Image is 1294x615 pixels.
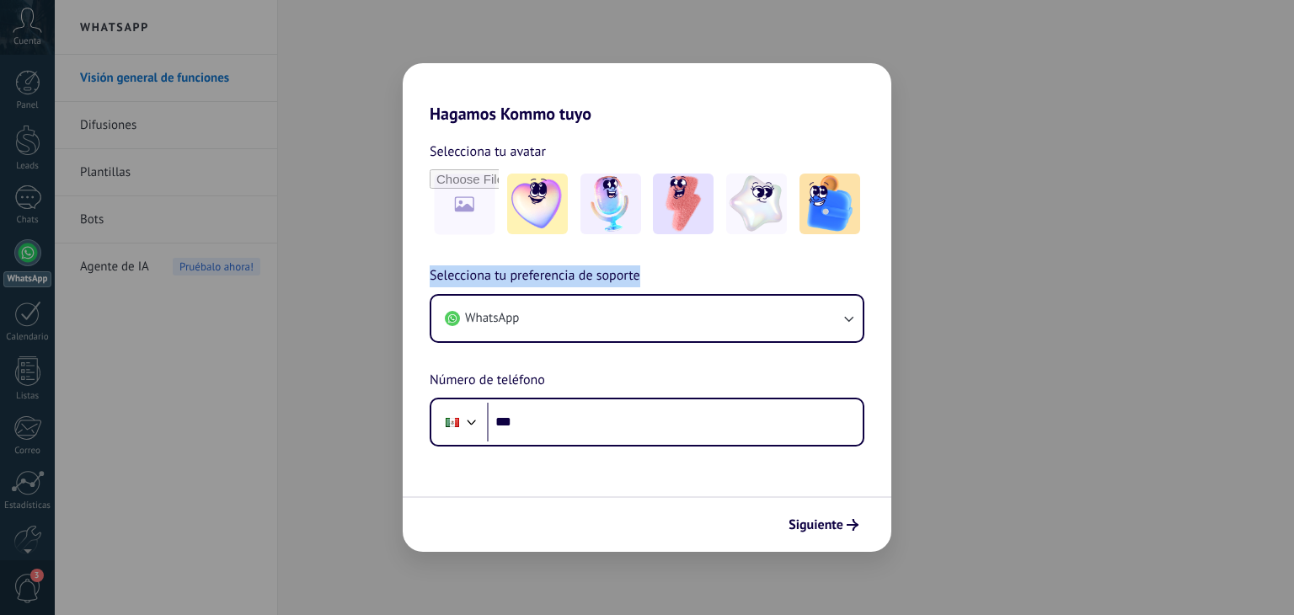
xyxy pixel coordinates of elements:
[580,174,641,234] img: -2.jpeg
[726,174,787,234] img: -4.jpeg
[403,63,891,124] h2: Hagamos Kommo tuyo
[431,296,863,341] button: WhatsApp
[430,265,640,287] span: Selecciona tu preferencia de soporte
[781,511,866,539] button: Siguiente
[653,174,714,234] img: -3.jpeg
[430,370,545,392] span: Número de teléfono
[507,174,568,234] img: -1.jpeg
[430,141,546,163] span: Selecciona tu avatar
[436,404,468,440] div: Mexico: + 52
[799,174,860,234] img: -5.jpeg
[789,519,843,531] span: Siguiente
[465,310,519,327] span: WhatsApp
